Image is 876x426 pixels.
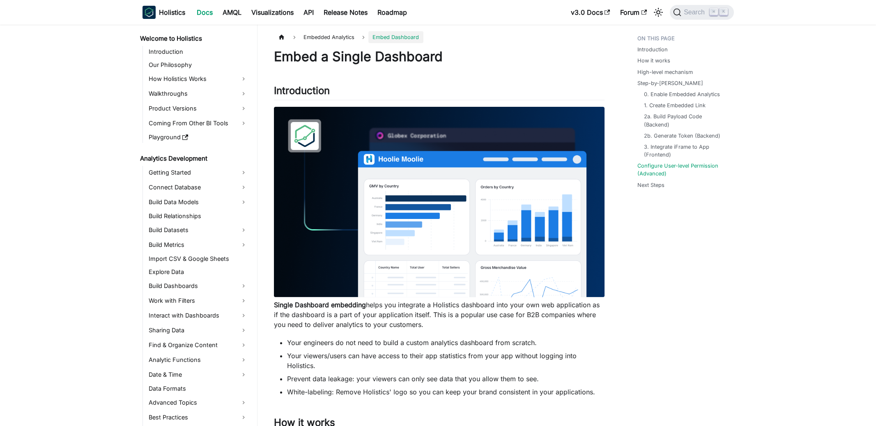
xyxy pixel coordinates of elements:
a: Docs [192,6,218,19]
a: Analytic Functions [146,353,250,366]
kbd: ⌘ [710,8,718,16]
a: Home page [274,31,290,43]
a: Build Relationships [146,210,250,222]
li: Your viewers/users can have access to their app statistics from your app without logging into Hol... [287,351,605,371]
a: 2b. Generate Token (Backend) [644,132,720,140]
li: Your engineers do not need to build a custom analytics dashboard from scratch. [287,338,605,348]
li: White-labeling: Remove Holistics' logo so you can keep your brand consistent in your applications. [287,387,605,397]
img: Holistics [143,6,156,19]
a: Visualizations [246,6,299,19]
nav: Docs sidebar [134,25,258,426]
a: Build Data Models [146,196,250,209]
a: Product Versions [146,102,250,115]
a: Getting Started [146,166,250,179]
a: Find & Organize Content [146,338,250,352]
a: Import CSV & Google Sheets [146,253,250,265]
a: Forum [615,6,652,19]
nav: Breadcrumbs [274,31,605,43]
a: v3.0 Docs [566,6,615,19]
h1: Embed a Single Dashboard [274,48,605,65]
b: Holistics [159,7,185,17]
a: How it works [637,57,670,64]
a: Date & Time [146,368,250,381]
a: Introduction [146,46,250,58]
span: Embed Dashboard [368,31,423,43]
a: Interact with Dashboards [146,309,250,322]
li: Prevent data leakage: your viewers can only see data that you allow them to see. [287,374,605,384]
a: 1. Create Embedded Link [644,101,706,109]
p: helps you integrate a Holistics dashboard into your own web application as if the dashboard is a ... [274,300,605,329]
a: Best Practices [146,411,250,424]
a: Connect Database [146,181,250,194]
a: Sharing Data [146,324,250,337]
a: Data Formats [146,383,250,394]
a: Configure User-level Permission (Advanced) [637,162,729,177]
button: Search (Command+K) [670,5,733,20]
a: 0. Enable Embedded Analytics [644,90,720,98]
a: AMQL [218,6,246,19]
a: Next Steps [637,181,664,189]
a: Walkthroughs [146,87,250,100]
a: Welcome to Holistics [138,33,250,44]
h2: Introduction [274,85,605,100]
a: High-level mechanism [637,68,693,76]
kbd: K [720,8,728,16]
a: Advanced Topics [146,396,250,409]
a: 3. Integrate iFrame to App (Frontend) [644,143,726,159]
a: Build Dashboards [146,279,250,292]
span: Embedded Analytics [299,31,359,43]
a: Work with Filters [146,294,250,307]
a: Analytics Development [138,153,250,164]
a: Playground [146,131,250,143]
strong: Single Dashboard embedding [274,301,366,309]
a: Build Datasets [146,223,250,237]
a: Explore Data [146,266,250,278]
a: Introduction [637,46,668,53]
a: How Holistics Works [146,72,250,85]
a: Build Metrics [146,238,250,251]
a: HolisticsHolistics [143,6,185,19]
button: Switch between dark and light mode (currently light mode) [652,6,665,19]
a: Coming From Other BI Tools [146,117,250,130]
a: Roadmap [372,6,412,19]
span: Search [681,9,710,16]
a: 2a. Build Payload Code (Backend) [644,113,726,128]
a: Step-by-[PERSON_NAME] [637,79,703,87]
a: API [299,6,319,19]
a: Our Philosophy [146,59,250,71]
img: Embedded Dashboard [274,107,605,297]
a: Release Notes [319,6,372,19]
